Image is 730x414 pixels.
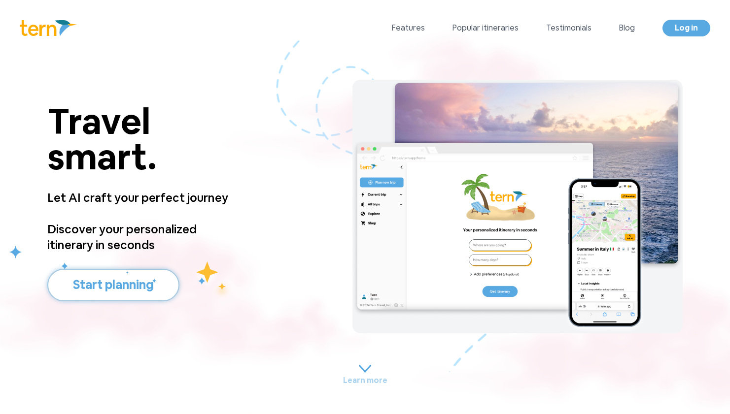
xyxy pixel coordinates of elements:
a: Features [392,22,425,34]
img: Logo [20,20,77,36]
a: Blog [619,22,635,34]
a: Popular itineraries [452,22,519,34]
img: main.4bdb0901.png [352,80,683,333]
button: Start planning [47,269,179,301]
img: yellow_stars.fff7e055.svg [190,259,232,300]
img: carrot.9d4c0c77.svg [359,365,371,373]
a: Log in [662,20,710,36]
p: Travel smart. [47,103,238,174]
p: Learn more [343,375,387,386]
span: Log in [675,23,698,33]
a: Testimonials [546,22,591,34]
p: Let AI craft your perfect journey [47,174,238,222]
p: Discover your personalized itinerary in seconds [47,222,238,253]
